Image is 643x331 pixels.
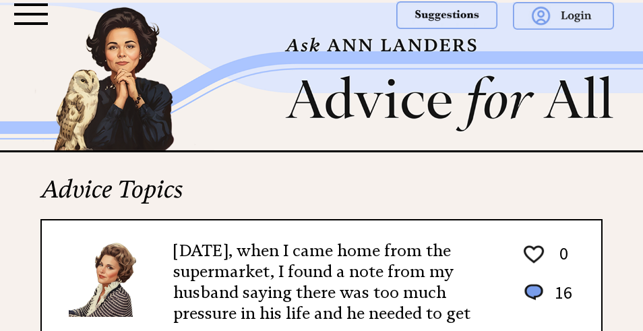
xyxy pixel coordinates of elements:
img: message_round%201.png [522,282,546,303]
td: 16 [548,281,573,317]
h2: Advice Topics [40,173,603,219]
img: Ann6%20v2%20small.png [69,241,153,317]
img: suggestions.png [396,1,497,29]
img: login.png [513,2,614,30]
img: heart_outline%201.png [522,243,546,266]
td: 0 [548,242,573,280]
